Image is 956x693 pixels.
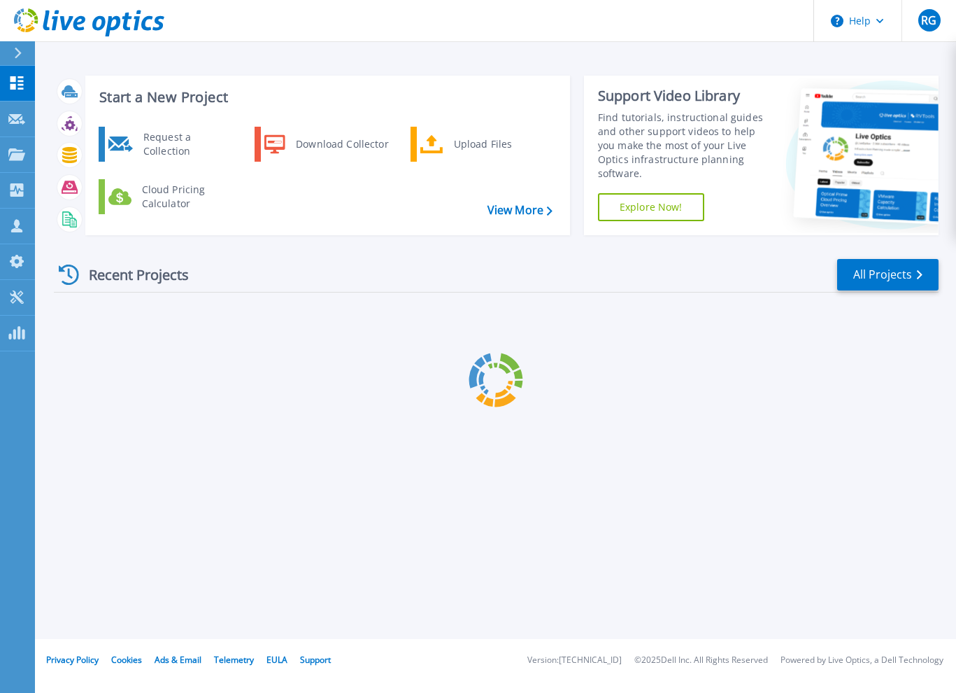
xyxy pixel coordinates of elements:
[837,259,939,290] a: All Projects
[136,130,238,158] div: Request a Collection
[598,87,774,105] div: Support Video Library
[289,130,394,158] div: Download Collector
[527,656,622,665] li: Version: [TECHNICAL_ID]
[780,656,943,665] li: Powered by Live Optics, a Dell Technology
[46,654,99,666] a: Privacy Policy
[111,654,142,666] a: Cookies
[54,258,208,292] div: Recent Projects
[598,111,774,181] div: Find tutorials, instructional guides and other support videos to help you make the most of your L...
[99,127,242,162] a: Request a Collection
[155,654,201,666] a: Ads & Email
[634,656,768,665] li: © 2025 Dell Inc. All Rights Reserved
[266,654,287,666] a: EULA
[921,15,936,26] span: RG
[99,179,242,214] a: Cloud Pricing Calculator
[300,654,331,666] a: Support
[255,127,398,162] a: Download Collector
[598,193,704,221] a: Explore Now!
[135,183,238,211] div: Cloud Pricing Calculator
[99,90,552,105] h3: Start a New Project
[447,130,550,158] div: Upload Files
[214,654,254,666] a: Telemetry
[487,204,552,217] a: View More
[411,127,554,162] a: Upload Files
